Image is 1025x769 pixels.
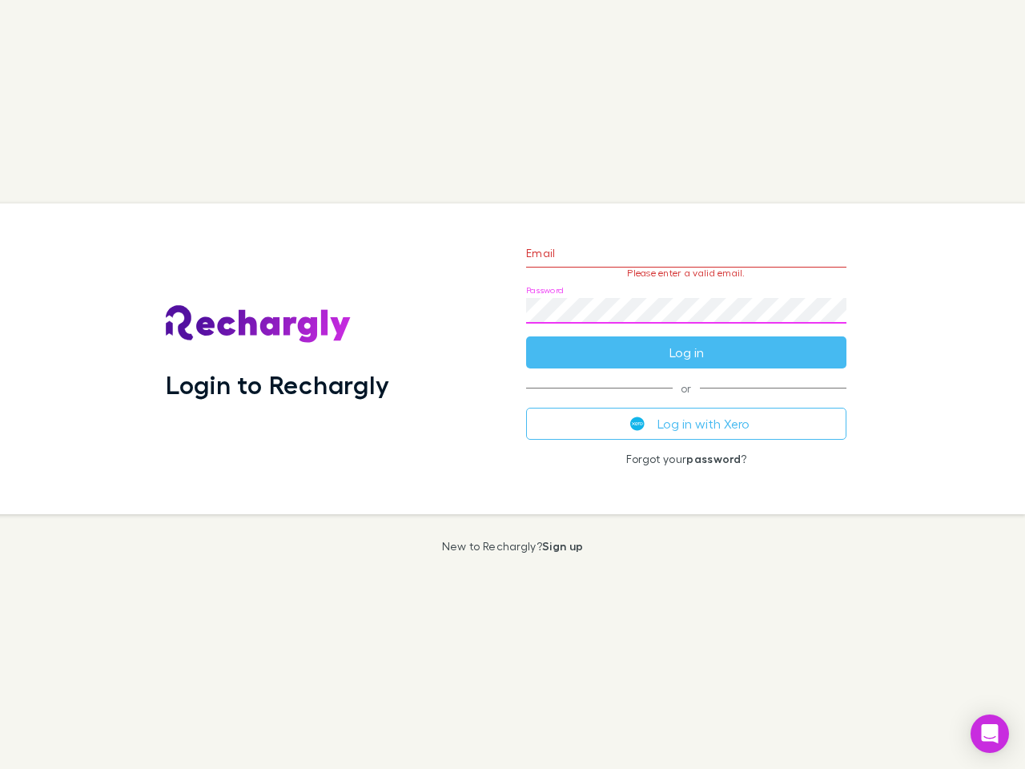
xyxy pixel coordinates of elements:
[166,305,352,344] img: Rechargly's Logo
[526,388,846,389] span: or
[542,539,583,553] a: Sign up
[526,453,846,465] p: Forgot your ?
[166,369,389,400] h1: Login to Rechargly
[526,284,564,296] label: Password
[526,336,846,368] button: Log in
[686,452,741,465] a: password
[526,268,846,279] p: Please enter a valid email.
[630,417,645,431] img: Xero's logo
[442,540,584,553] p: New to Rechargly?
[971,715,1009,753] div: Open Intercom Messenger
[526,408,846,440] button: Log in with Xero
